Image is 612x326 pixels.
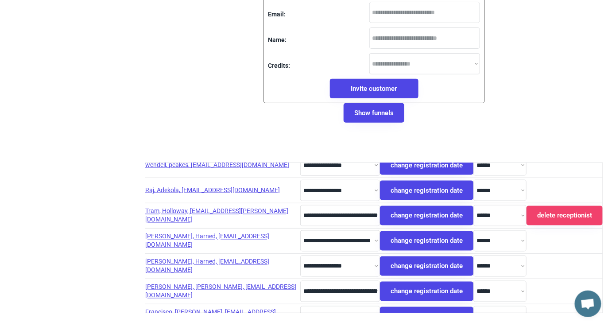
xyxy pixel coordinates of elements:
button: change registration date [380,231,473,251]
button: Show funnels [344,103,404,123]
div: [PERSON_NAME], [PERSON_NAME], [EMAIL_ADDRESS][DOMAIN_NAME] [145,283,300,300]
div: Email: [268,10,286,19]
button: change registration date [380,256,473,276]
div: [PERSON_NAME], Harned, [EMAIL_ADDRESS][DOMAIN_NAME] [145,258,300,275]
div: Open chat [575,291,601,317]
div: Credits: [268,62,291,70]
button: change registration date [380,282,473,301]
div: wendell, peakes, [EMAIL_ADDRESS][DOMAIN_NAME] [145,161,300,170]
div: Tram, Holloway, [EMAIL_ADDRESS][PERSON_NAME][DOMAIN_NAME] [145,207,300,225]
button: Invite customer [330,79,418,98]
button: delete receptionist [527,206,603,225]
div: Raj, Adekola, [EMAIL_ADDRESS][DOMAIN_NAME] [145,186,300,195]
div: Name: [268,36,287,45]
div: Francisco, [PERSON_NAME], [EMAIL_ADDRESS][DOMAIN_NAME] [145,308,300,326]
div: [PERSON_NAME], Harned, [EMAIL_ADDRESS][DOMAIN_NAME] [145,233,300,250]
button: change registration date [380,155,473,175]
button: change registration date [380,206,473,225]
button: change registration date [380,181,473,200]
